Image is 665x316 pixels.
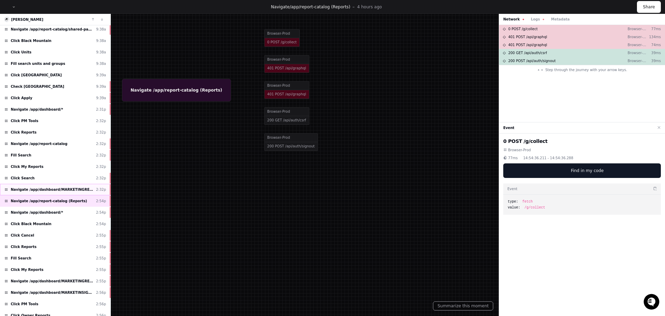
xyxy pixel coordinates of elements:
span: 401 POST /api/graphql [508,42,547,48]
p: Browser-Prod [628,26,647,32]
button: Metadata [551,17,570,22]
p: Browser-Prod [628,50,647,55]
div: We're available if you need us! [24,59,88,64]
div: 9:38a [96,38,106,43]
span: 14:54:36.211 - 14:54:36.288 [523,155,573,161]
span: Click PM Tools [11,301,38,307]
button: Summarize this moment [433,301,493,310]
p: 74ms [647,42,661,48]
div: 2:55p [96,279,106,284]
span: 200 POST /api/auth/signout [508,58,556,63]
span: 200 GET /api/auth/csrf [508,50,547,55]
div: 2:55p [96,233,106,238]
div: 2:32p [96,176,106,181]
button: Start new chat [118,54,126,62]
a: Powered byPylon [49,72,84,78]
div: 9:38a [96,50,106,55]
span: fetch [522,199,533,204]
span: Click Units [11,50,32,55]
span: Navigate [271,5,290,9]
button: Share [637,1,661,13]
p: Browser-Prod [628,34,647,40]
span: Click Black Mountain [11,38,51,43]
div: 9:39a [96,72,106,78]
img: PlayerZero [7,7,21,21]
span: Click Reports [11,130,36,135]
div: 2:32p [96,141,106,146]
span: Step through the journey with your arrow keys. [545,67,627,72]
iframe: Open customer support [643,293,662,312]
button: Network [503,17,524,22]
button: Find in my code [503,163,661,178]
div: 9:38a [96,61,106,66]
p: 77ms [647,26,661,32]
div: Start new chat [24,52,114,59]
span: Click Cancel [11,233,34,238]
span: Pylon [69,73,84,78]
span: Navigate /app/report-catalog (Reports) [11,198,87,204]
div: 2:56p [96,290,106,295]
h3: Event [507,186,517,191]
h2: 0 POST /g/collect [503,138,661,145]
span: Fill Search [11,256,31,261]
span: /app/report-catalog (Reports) [290,5,350,9]
span: Navigate /app/dashboard/* [11,210,63,215]
div: Welcome [7,28,126,39]
div: 2:32p [96,187,106,192]
span: Fill search units and groups [11,61,65,66]
span: Click Black Mountain [11,221,51,227]
span: 0 POST /g/collect [508,26,538,32]
div: 9:38a [96,27,106,32]
span: Navigate /app/report-catalog [11,141,68,146]
span: Click [GEOGRAPHIC_DATA] [11,72,62,78]
button: Event [503,125,514,130]
div: 2:32p [96,118,106,123]
span: Check [GEOGRAPHIC_DATA] [11,84,64,89]
div: 9:39a [96,84,106,89]
p: 39ms [647,50,661,55]
p: Browser-Prod [628,42,647,48]
div: 2:54p [96,221,106,227]
span: 401 POST /api/graphql [508,34,547,40]
div: 2:32p [96,164,106,169]
div: 2:55p [96,256,106,261]
div: 2:32p [96,153,106,158]
p: Browser-Prod [628,58,647,63]
img: 14.svg [5,17,9,22]
span: Navigate /app/dashboard/* [11,107,63,112]
span: Click My Reports [11,164,43,169]
div: 2:54p [96,198,106,204]
span: value: [508,205,520,210]
p: 134ms [647,34,661,40]
span: Click Apply [11,95,32,101]
div: 2:55p [96,267,106,272]
div: 2:31p [96,107,106,112]
button: Logs [531,17,544,22]
img: 1736555170064-99ba0984-63c1-480f-8ee9-699278ef63ed [7,52,19,64]
span: Navigate /app/dashboard/MARKETINGREPORTS (Marketing Reports) [11,187,93,192]
span: Navigate /app/dashboard/MARKETINGREPORTS (Marketing Reports) [11,279,93,284]
div: 2:55p [96,244,106,249]
span: Browser-Prod [508,147,531,153]
p: 4 hours ago [357,4,382,10]
div: 2:32p [96,130,106,135]
p: 39ms [647,58,661,63]
div: 9:39a [96,95,106,101]
span: /g/collect [524,205,545,210]
span: Click PM Tools [11,118,38,123]
span: type: [508,199,518,204]
span: Click Search [11,176,35,181]
a: [PERSON_NAME] [11,18,43,22]
div: 2:54p [96,210,106,215]
span: Fill Search [11,153,31,158]
span: Click My Reports [11,267,43,272]
span: 77ms [508,155,518,161]
div: 2:56p [96,301,106,307]
span: Navigate /app/dashboard/MARKETINSIGHTS (Market Insights) [11,290,93,295]
span: Click Reports [11,244,36,249]
span: Navigate /app/report-catalog/shared-pacing-revenue (Pacing Detail) [11,27,93,32]
span: Find in my code [571,168,604,173]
